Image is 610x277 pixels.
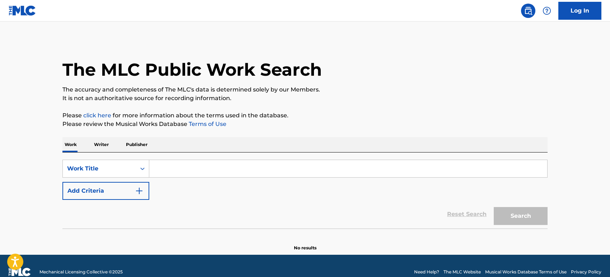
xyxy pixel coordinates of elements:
[62,94,548,103] p: It is not an authoritative source for recording information.
[444,269,481,275] a: The MLC Website
[543,6,551,15] img: help
[414,269,439,275] a: Need Help?
[92,137,111,152] p: Writer
[62,137,79,152] p: Work
[558,2,601,20] a: Log In
[83,112,111,119] a: click here
[62,160,548,229] form: Search Form
[62,111,548,120] p: Please for more information about the terms used in the database.
[39,269,123,275] span: Mechanical Licensing Collective © 2025
[62,59,322,80] h1: The MLC Public Work Search
[135,187,144,195] img: 9d2ae6d4665cec9f34b9.svg
[294,236,316,251] p: No results
[540,4,554,18] div: Help
[521,4,535,18] a: Public Search
[62,182,149,200] button: Add Criteria
[571,269,601,275] a: Privacy Policy
[67,164,132,173] div: Work Title
[62,120,548,128] p: Please review the Musical Works Database
[9,268,31,276] img: logo
[187,121,226,127] a: Terms of Use
[9,5,36,16] img: MLC Logo
[124,137,150,152] p: Publisher
[485,269,567,275] a: Musical Works Database Terms of Use
[62,85,548,94] p: The accuracy and completeness of The MLC's data is determined solely by our Members.
[524,6,532,15] img: search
